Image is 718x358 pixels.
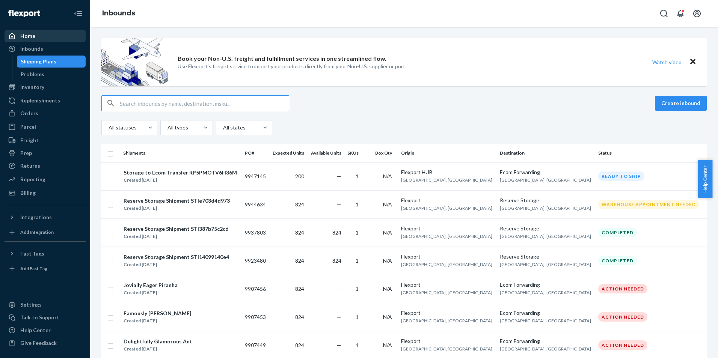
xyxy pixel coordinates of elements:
a: Add Fast Tag [5,263,86,275]
a: Shipping Plans [17,56,86,68]
td: 9944634 [242,190,269,218]
button: Open notifications [673,6,688,21]
div: Billing [20,189,36,197]
span: [GEOGRAPHIC_DATA], [GEOGRAPHIC_DATA] [401,177,492,183]
span: — [337,314,341,320]
button: Give Feedback [5,337,86,349]
span: N/A [383,286,392,292]
div: Help Center [20,326,51,334]
span: 1 [356,229,359,236]
span: 824 [295,201,304,208]
button: Watch video [647,57,686,68]
a: Reporting [5,173,86,185]
ol: breadcrumbs [96,3,141,24]
span: [GEOGRAPHIC_DATA], [GEOGRAPHIC_DATA] [500,262,591,267]
div: Shipping Plans [21,58,56,65]
span: N/A [383,173,392,179]
th: Shipments [120,144,242,162]
div: Inventory [20,83,44,91]
div: Talk to Support [20,314,59,321]
div: Reserve Storage [500,225,592,232]
span: — [337,173,341,179]
a: Settings [5,299,86,311]
a: Inventory [5,81,86,93]
div: Reserve Storage [500,197,592,204]
a: Billing [5,187,86,199]
div: Flexport [401,309,493,317]
div: Give Feedback [20,339,57,347]
span: 1 [356,314,359,320]
span: 1 [356,286,359,292]
span: [GEOGRAPHIC_DATA], [GEOGRAPHIC_DATA] [500,318,591,323]
button: Open account menu [689,6,704,21]
th: Destination [497,144,595,162]
a: Home [5,30,86,42]
div: Flexport [401,253,493,260]
div: Ready to ship [598,171,644,181]
div: Delightfully Glamorous Ant [124,338,192,345]
button: Open Search Box [656,6,671,21]
div: Ecom Forwarding [500,281,592,289]
input: All states [222,124,223,131]
img: Flexport logo [8,10,40,17]
div: Integrations [20,214,52,221]
div: Ecom Forwarding [500,337,592,345]
div: Created [DATE] [124,317,192,325]
div: Reserve Storage [500,253,592,260]
span: [GEOGRAPHIC_DATA], [GEOGRAPHIC_DATA] [500,205,591,211]
span: 824 [332,257,341,264]
input: Search inbounds by name, destination, msku... [120,96,289,111]
a: Inbounds [102,9,135,17]
div: Famously [PERSON_NAME] [124,310,192,317]
div: Completed [598,256,637,265]
td: 9923480 [242,247,269,275]
td: 9937803 [242,218,269,247]
a: Replenishments [5,95,86,107]
div: Reporting [20,176,45,183]
div: Flexport [401,225,493,232]
span: 1 [356,201,359,208]
div: Add Integration [20,229,54,235]
div: Created [DATE] [124,261,229,268]
button: Integrations [5,211,86,223]
span: — [337,286,341,292]
span: [GEOGRAPHIC_DATA], [GEOGRAPHIC_DATA] [401,346,492,352]
div: Reserve Storage Shipment STI14099140e4 [124,253,229,261]
span: [GEOGRAPHIC_DATA], [GEOGRAPHIC_DATA] [500,346,591,352]
div: Fast Tags [20,250,44,257]
a: Returns [5,160,86,172]
button: Help Center [698,160,712,198]
span: [GEOGRAPHIC_DATA], [GEOGRAPHIC_DATA] [500,290,591,295]
span: [GEOGRAPHIC_DATA], [GEOGRAPHIC_DATA] [401,318,492,323]
span: 824 [332,229,341,236]
span: [GEOGRAPHIC_DATA], [GEOGRAPHIC_DATA] [500,233,591,239]
span: — [337,342,341,348]
p: Use Flexport’s freight service to import your products directly from your Non-U.S. supplier or port. [178,63,406,70]
span: 824 [295,314,304,320]
div: Freight [20,137,39,144]
span: N/A [383,314,392,320]
a: Add Integration [5,226,86,238]
th: Available Units [307,144,344,162]
div: Orders [20,110,38,117]
div: Ecom Forwarding [500,168,592,176]
div: Flexport [401,337,493,345]
th: Expected Units [269,144,307,162]
th: SKUs [344,144,365,162]
span: [GEOGRAPHIC_DATA], [GEOGRAPHIC_DATA] [401,290,492,295]
div: Created [DATE] [124,345,192,353]
div: Created [DATE] [124,233,229,240]
div: Flexport HUB [401,168,493,176]
span: 200 [295,173,304,179]
div: Home [20,32,35,40]
a: Inbounds [5,43,86,55]
span: 1 [356,257,359,264]
a: Freight [5,134,86,146]
span: 824 [295,229,304,236]
div: Replenishments [20,97,60,104]
div: Flexport [401,197,493,204]
p: Book your Non-U.S. freight and fulfillment services in one streamlined flow. [178,54,386,63]
div: Add Fast Tag [20,265,47,272]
